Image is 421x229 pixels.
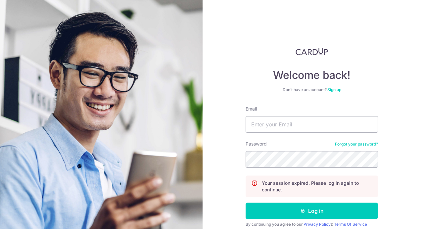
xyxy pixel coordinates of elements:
[262,180,372,193] p: Your session expired. Please log in again to continue.
[246,141,267,147] label: Password
[246,116,378,133] input: Enter your Email
[246,69,378,82] h4: Welcome back!
[327,87,341,92] a: Sign up
[246,203,378,219] button: Log in
[246,87,378,92] div: Don’t have an account?
[334,222,367,227] a: Terms Of Service
[246,222,378,227] div: By continuing you agree to our &
[246,106,257,112] label: Email
[296,48,328,55] img: CardUp Logo
[335,142,378,147] a: Forgot your password?
[304,222,331,227] a: Privacy Policy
